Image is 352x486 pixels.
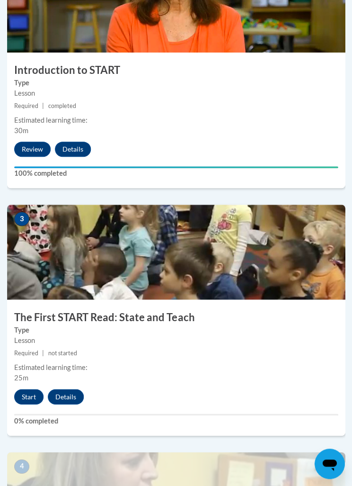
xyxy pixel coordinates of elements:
[14,126,28,135] span: 30m
[14,349,38,356] span: Required
[7,205,345,299] img: Course Image
[48,102,76,109] span: completed
[14,212,29,226] span: 3
[14,142,51,157] button: Review
[42,102,44,109] span: |
[14,168,338,179] label: 100% completed
[14,415,338,426] label: 0% completed
[314,448,344,478] iframe: Button to launch messaging window
[14,88,338,99] div: Lesson
[14,373,28,381] span: 25m
[14,324,338,335] label: Type
[7,310,345,324] h3: The First START Read: State and Teach
[42,349,44,356] span: |
[55,142,91,157] button: Details
[14,362,338,372] div: Estimated learning time:
[14,115,338,126] div: Estimated learning time:
[48,349,77,356] span: not started
[14,335,338,345] div: Lesson
[48,389,84,404] button: Details
[14,459,29,473] span: 4
[7,63,345,78] h3: Introduction to START
[14,166,338,168] div: Your progress
[14,389,44,404] button: Start
[14,78,338,88] label: Type
[14,102,38,109] span: Required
